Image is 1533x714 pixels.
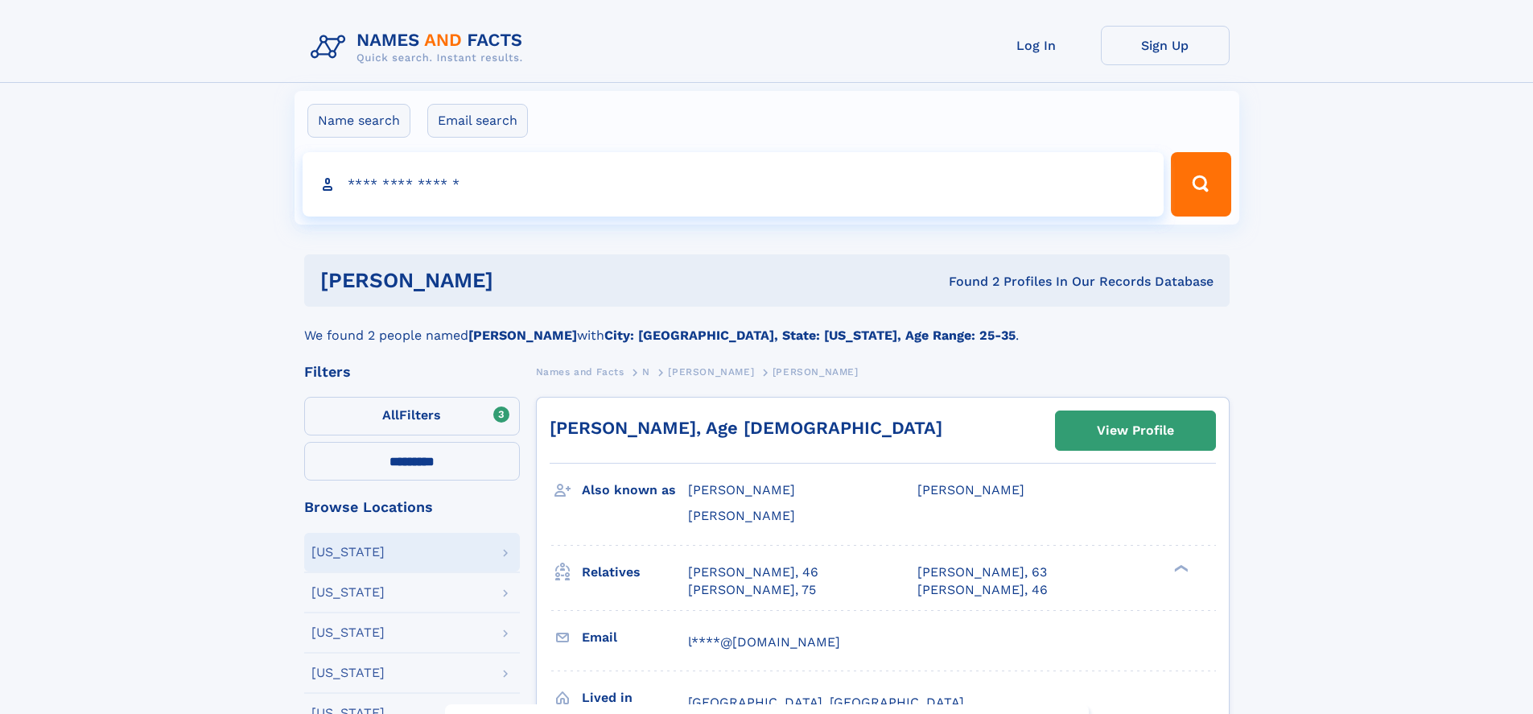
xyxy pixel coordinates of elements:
span: All [382,407,399,423]
a: [PERSON_NAME], 75 [688,581,816,599]
a: [PERSON_NAME] [668,361,754,382]
a: [PERSON_NAME], Age [DEMOGRAPHIC_DATA] [550,418,942,438]
div: [US_STATE] [311,546,385,559]
a: N [642,361,650,382]
div: Browse Locations [304,500,520,514]
a: View Profile [1056,411,1215,450]
b: City: [GEOGRAPHIC_DATA], State: [US_STATE], Age Range: 25-35 [604,328,1016,343]
button: Search Button [1171,152,1230,217]
div: ❯ [1170,563,1189,573]
a: [PERSON_NAME], 46 [917,581,1048,599]
span: [PERSON_NAME] [917,482,1024,497]
div: [US_STATE] [311,586,385,599]
img: Logo Names and Facts [304,26,536,69]
div: [US_STATE] [311,667,385,679]
div: Filters [304,365,520,379]
div: [US_STATE] [311,626,385,639]
span: [PERSON_NAME] [773,366,859,378]
div: View Profile [1097,412,1174,449]
h3: Relatives [582,559,688,586]
h3: Email [582,624,688,651]
a: [PERSON_NAME], 46 [688,563,818,581]
div: Found 2 Profiles In Our Records Database [721,273,1214,291]
span: N [642,366,650,378]
h3: Also known as [582,477,688,504]
b: [PERSON_NAME] [468,328,577,343]
label: Filters [304,397,520,435]
h3: Lived in [582,684,688,712]
h1: [PERSON_NAME] [320,270,721,291]
span: [PERSON_NAME] [688,482,795,497]
a: Log In [972,26,1101,65]
input: search input [303,152,1164,217]
a: Names and Facts [536,361,624,382]
a: Sign Up [1101,26,1230,65]
span: [PERSON_NAME] [688,508,795,523]
a: [PERSON_NAME], 63 [917,563,1047,581]
div: We found 2 people named with . [304,307,1230,345]
span: [PERSON_NAME] [668,366,754,378]
label: Email search [427,104,528,138]
span: [GEOGRAPHIC_DATA], [GEOGRAPHIC_DATA] [688,695,964,710]
label: Name search [307,104,410,138]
